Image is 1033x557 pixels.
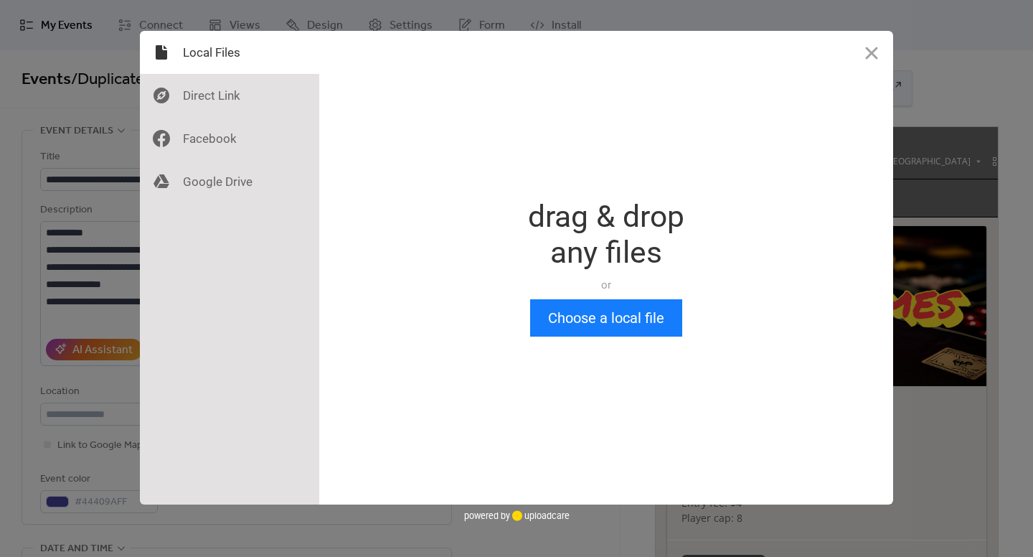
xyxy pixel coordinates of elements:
div: Facebook [140,117,319,160]
button: Choose a local file [530,299,682,337]
div: Direct Link [140,74,319,117]
div: powered by [464,505,570,526]
div: or [528,278,684,292]
a: uploadcare [510,510,570,521]
button: Close [850,31,893,74]
div: Google Drive [140,160,319,203]
div: drag & drop any files [528,199,684,271]
div: Local Files [140,31,319,74]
